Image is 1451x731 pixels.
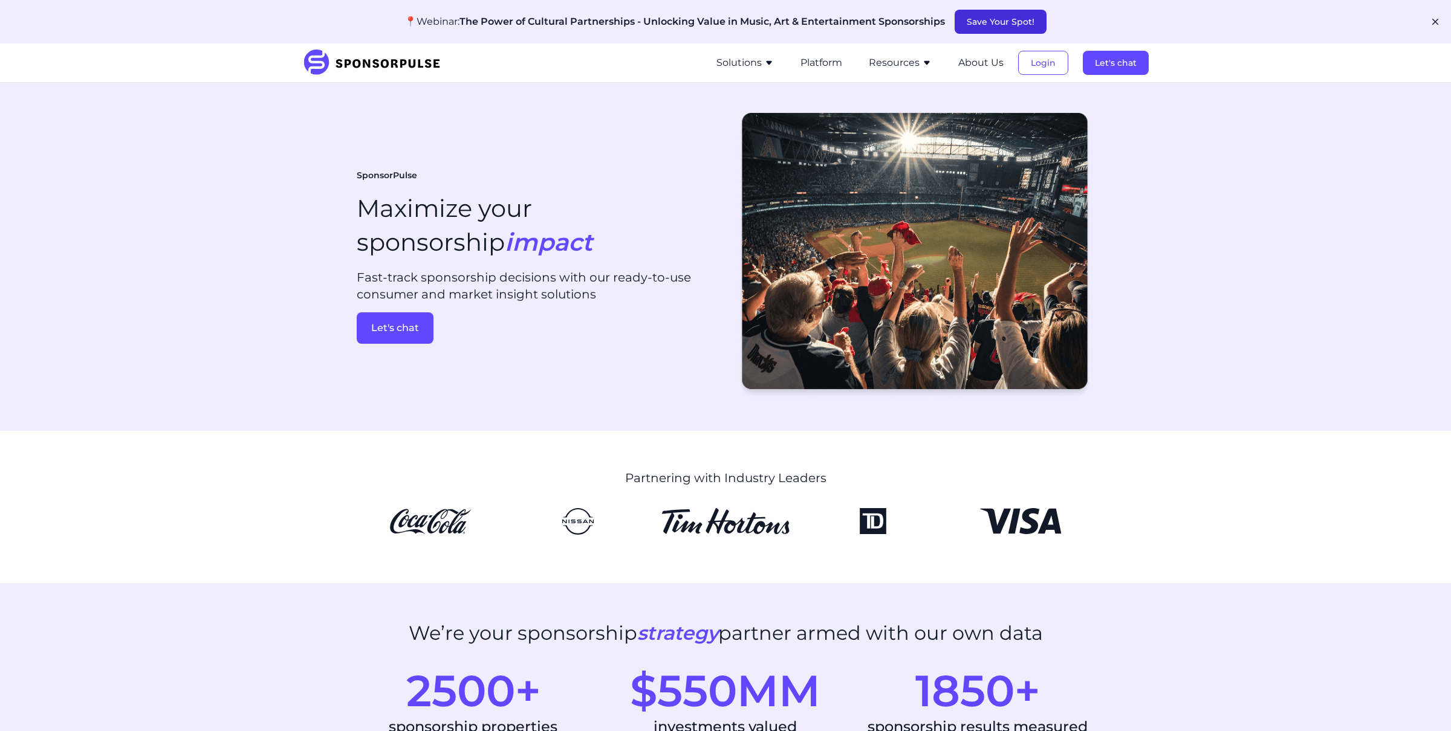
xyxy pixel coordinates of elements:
[1018,57,1068,68] a: Login
[955,10,1047,34] button: Save Your Spot!
[1391,673,1451,731] iframe: Chat Widget
[869,56,932,70] button: Resources
[357,312,433,344] button: Let's chat
[459,16,945,27] span: The Power of Cultural Partnerships - Unlocking Value in Music, Art & Entertainment Sponsorships
[1083,57,1149,68] a: Let's chat
[357,269,716,303] p: Fast-track sponsorship decisions with our ready-to-use consumer and market insight solutions
[366,508,495,535] img: CocaCola
[514,508,642,535] img: Nissan
[862,669,1094,712] div: 1850+
[661,508,790,535] img: Tim Hortons
[357,192,592,259] h1: Maximize your sponsorship
[357,312,716,344] a: Let's chat
[637,621,718,645] i: strategy
[956,508,1085,535] img: Visa
[809,508,937,535] img: TD
[302,50,449,76] img: SponsorPulse
[404,14,945,29] p: 📍Webinar:
[958,56,1004,70] button: About Us
[1083,51,1149,75] button: Let's chat
[955,16,1047,27] a: Save Your Spot!
[357,170,417,182] span: SponsorPulse
[958,57,1004,68] a: About Us
[800,56,842,70] button: Platform
[609,669,842,712] div: $550MM
[800,57,842,68] a: Platform
[449,469,1002,486] p: Partnering with Industry Leaders
[716,56,774,70] button: Solutions
[1018,51,1068,75] button: Login
[505,227,592,257] i: impact
[409,622,1043,645] h2: We’re your sponsorship partner armed with our own data
[357,669,589,712] div: 2500+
